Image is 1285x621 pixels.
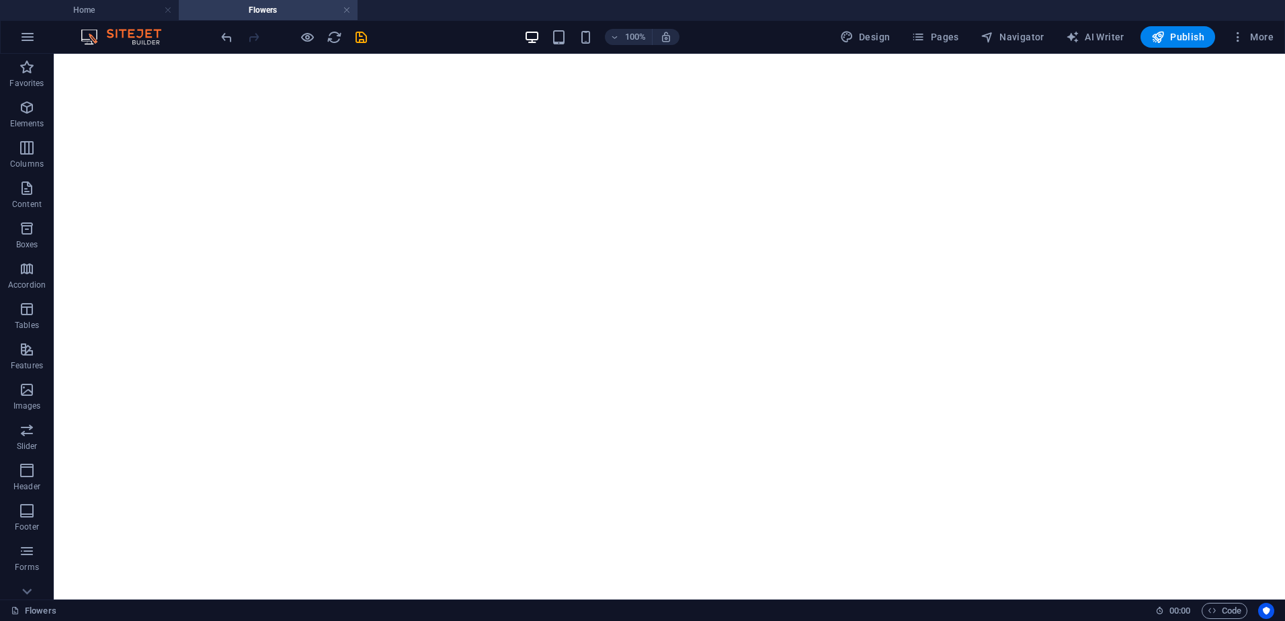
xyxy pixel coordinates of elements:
span: : [1179,606,1181,616]
i: Undo: Change text (Ctrl+Z) [219,30,235,45]
button: Usercentrics [1258,603,1274,619]
span: Pages [911,30,958,44]
button: reload [326,29,342,45]
i: On resize automatically adjust zoom level to fit chosen device. [660,31,672,43]
button: undo [218,29,235,45]
button: Publish [1141,26,1215,48]
button: More [1226,26,1279,48]
p: Images [13,401,41,411]
div: Design (Ctrl+Alt+Y) [835,26,896,48]
i: Reload page [327,30,342,45]
span: AI Writer [1066,30,1124,44]
a: Click to cancel selection. Double-click to open Pages [11,603,56,619]
span: Navigator [981,30,1044,44]
span: Publish [1151,30,1204,44]
p: Columns [10,159,44,169]
p: Elements [10,118,44,129]
span: More [1231,30,1274,44]
p: Boxes [16,239,38,250]
span: Code [1208,603,1241,619]
p: Forms [15,562,39,573]
p: Favorites [9,78,44,89]
img: Editor Logo [77,29,178,45]
span: 00 00 [1169,603,1190,619]
button: 100% [605,29,653,45]
span: Design [840,30,890,44]
button: Design [835,26,896,48]
p: Header [13,481,40,492]
h4: Flowers [179,3,358,17]
p: Footer [15,522,39,532]
p: Slider [17,441,38,452]
button: save [353,29,369,45]
i: Save (Ctrl+S) [354,30,369,45]
button: AI Writer [1061,26,1130,48]
button: Pages [906,26,964,48]
p: Accordion [8,280,46,290]
button: Navigator [975,26,1050,48]
h6: Session time [1155,603,1191,619]
p: Tables [15,320,39,331]
button: Code [1202,603,1247,619]
p: Content [12,199,42,210]
p: Features [11,360,43,371]
h6: 100% [625,29,647,45]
